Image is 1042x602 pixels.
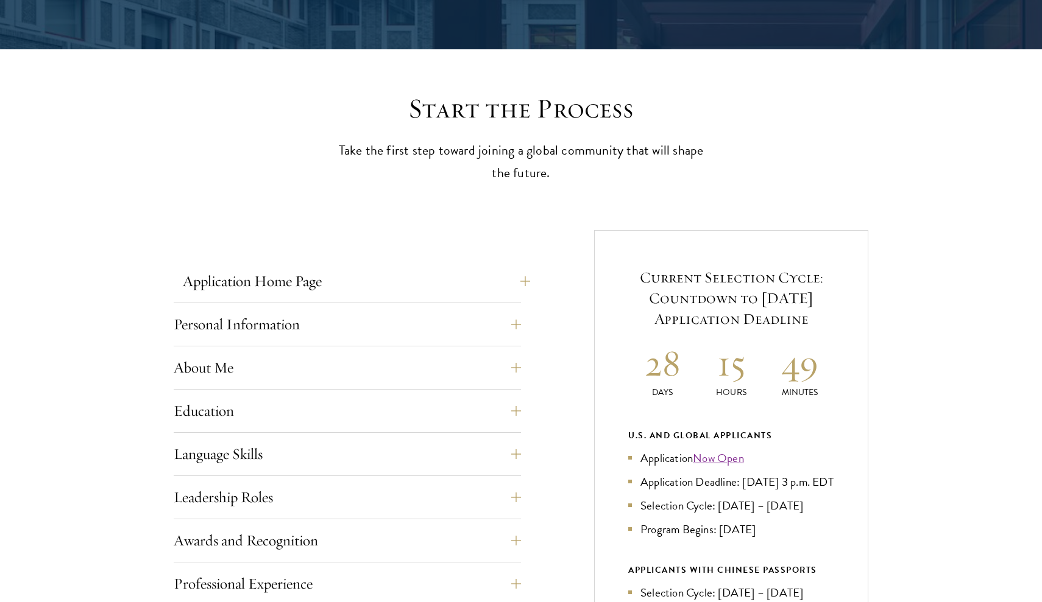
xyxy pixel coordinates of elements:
[697,386,766,399] p: Hours
[628,267,834,329] h5: Current Selection Cycle: Countdown to [DATE] Application Deadline
[183,267,530,296] button: Application Home Page
[174,483,521,512] button: Leadership Roles
[628,562,834,578] div: APPLICANTS WITH CHINESE PASSPORTS
[765,340,834,386] h2: 49
[628,520,834,538] li: Program Begins: [DATE]
[332,139,710,184] p: Take the first step toward joining a global community that will shape the future.
[174,526,521,555] button: Awards and Recognition
[628,340,697,386] h2: 28
[332,92,710,126] h2: Start the Process
[628,428,834,443] div: U.S. and Global Applicants
[697,340,766,386] h2: 15
[628,386,697,399] p: Days
[174,353,521,382] button: About Me
[174,569,521,598] button: Professional Experience
[628,473,834,491] li: Application Deadline: [DATE] 3 p.m. EDT
[628,584,834,601] li: Selection Cycle: [DATE] – [DATE]
[765,386,834,399] p: Minutes
[174,439,521,469] button: Language Skills
[693,449,744,467] a: Now Open
[174,310,521,339] button: Personal Information
[628,497,834,514] li: Selection Cycle: [DATE] – [DATE]
[628,449,834,467] li: Application
[174,396,521,425] button: Education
